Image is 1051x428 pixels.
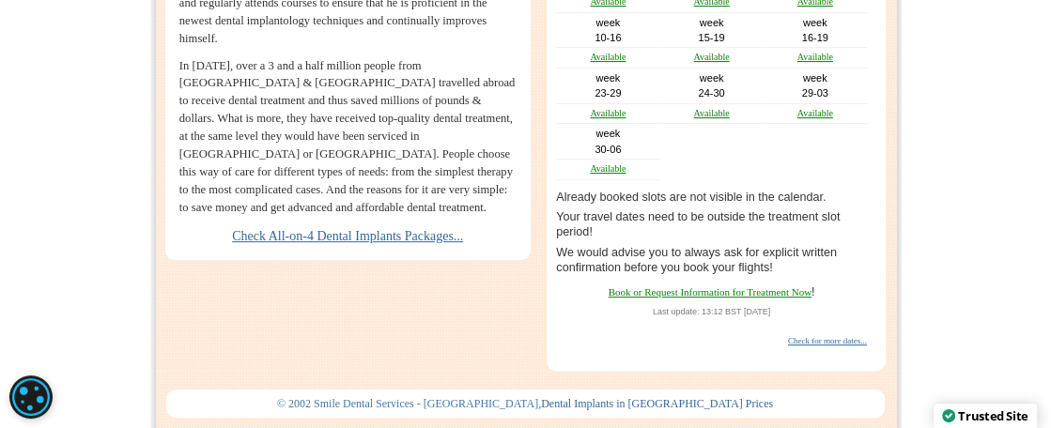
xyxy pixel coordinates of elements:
[693,52,729,62] a: Available
[590,163,626,174] a: Available
[166,390,885,418] p: © 2002 Smile Dental Services - [GEOGRAPHIC_DATA],
[541,397,773,410] a: Dental Implants in [GEOGRAPHIC_DATA] Prices
[9,375,53,419] div: Cookie consent button
[788,336,867,345] a: Check for more dates...
[609,286,811,298] a: Book or Request Information for Treatment Now
[693,108,729,118] a: Available
[232,229,463,243] a: Check All-on-4 Dental Implants Packages...
[556,12,659,48] td: week 10-16
[659,12,763,48] td: week 15-19
[797,52,833,62] a: Available
[764,12,867,48] td: week 16-19
[556,284,867,301] div: !
[556,190,867,205] li: Already booked slots are not visible in the calendar.
[556,68,659,103] td: week 23-29
[556,209,867,240] li: Your travel dates need to be outside the treatment slot period!
[590,52,626,62] a: Available
[659,68,763,103] td: week 24-30
[590,108,626,118] a: Available
[179,57,517,217] p: In [DATE], over a 3 and a half million people from [GEOGRAPHIC_DATA] & [GEOGRAPHIC_DATA] travelle...
[764,68,867,103] td: week 29-03
[556,306,867,318] div: Last update: 13:12 BST [DATE]
[556,245,867,276] li: We would advise you to always ask for explicit written confirmation before you book your flights!
[556,124,659,160] td: week 30-06
[797,108,833,118] a: Available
